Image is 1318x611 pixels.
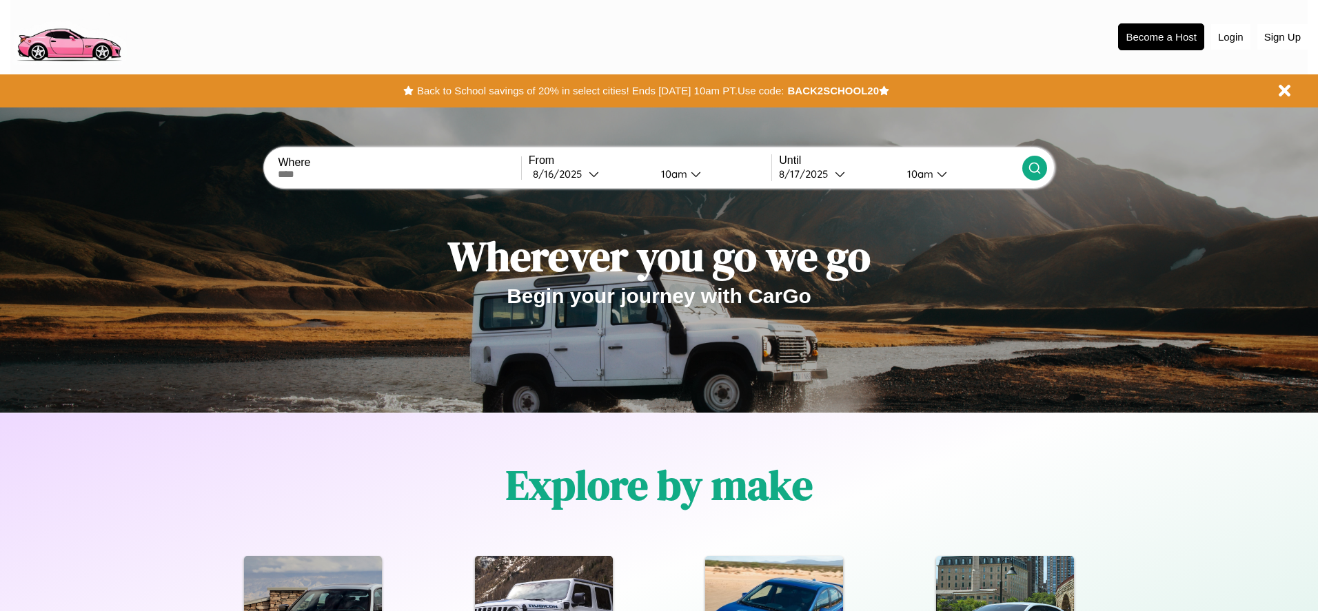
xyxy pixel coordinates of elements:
button: Become a Host [1118,23,1204,50]
div: 10am [654,167,691,180]
button: Back to School savings of 20% in select cities! Ends [DATE] 10am PT.Use code: [414,81,787,101]
h1: Explore by make [506,457,813,513]
b: BACK2SCHOOL20 [787,85,879,96]
div: 10am [900,167,937,180]
button: 10am [650,167,771,181]
img: logo [10,7,127,65]
button: 10am [896,167,1022,181]
div: 8 / 17 / 2025 [779,167,835,180]
label: Where [278,156,520,169]
div: 8 / 16 / 2025 [533,167,589,180]
button: Login [1211,24,1250,50]
label: Until [779,154,1022,167]
button: Sign Up [1257,24,1308,50]
button: 8/16/2025 [529,167,650,181]
label: From [529,154,771,167]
